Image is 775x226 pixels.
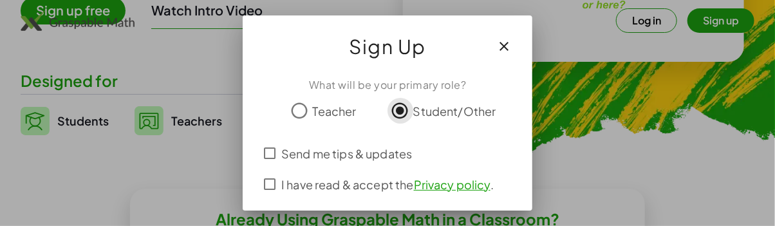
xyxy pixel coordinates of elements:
span: Teacher [312,102,356,120]
span: Send me tips & updates [281,145,412,162]
span: Sign Up [349,31,426,62]
span: I have read & accept the . [281,176,494,193]
span: Student/Other [413,102,496,120]
div: What will be your primary role? [258,77,517,93]
a: Privacy policy [414,177,490,192]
